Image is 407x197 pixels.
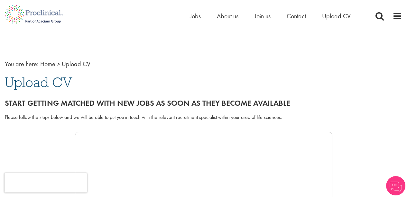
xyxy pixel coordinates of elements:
[322,12,351,20] a: Upload CV
[5,99,402,107] h2: Start getting matched with new jobs as soon as they become available
[62,60,90,68] span: Upload CV
[190,12,201,20] a: Jobs
[254,12,271,20] a: Join us
[5,114,402,121] div: Please follow the steps below and we will be able to put you in touch with the relevant recruitme...
[287,12,306,20] a: Contact
[386,176,405,195] img: Chatbot
[5,74,72,91] span: Upload CV
[5,60,39,68] span: You are here:
[40,60,55,68] a: breadcrumb link
[57,60,60,68] span: >
[5,173,87,193] iframe: reCAPTCHA
[217,12,238,20] a: About us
